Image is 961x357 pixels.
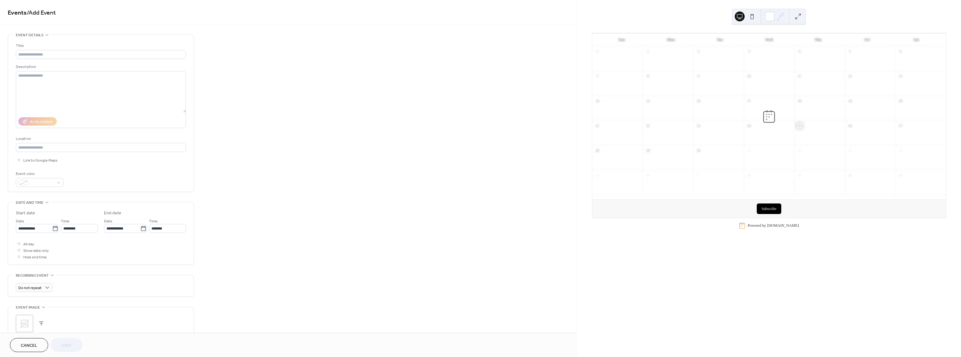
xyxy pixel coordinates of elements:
div: 8 [644,73,651,80]
div: Start date [16,210,35,216]
div: Sat [892,33,941,46]
div: 21 [594,123,601,129]
div: 25 [796,123,803,129]
div: 20 [897,98,904,105]
span: Link to Google Maps [23,157,57,164]
div: Event color [16,171,62,177]
div: 6 [897,48,904,55]
div: 30 [695,147,702,154]
span: / Add Event [27,7,56,19]
span: Time [61,218,70,225]
div: Fri [843,33,892,46]
div: 3 [846,147,853,154]
div: 31 [594,48,601,55]
span: Date [16,218,24,225]
a: [DOMAIN_NAME] [767,223,799,228]
div: 4 [897,147,904,154]
span: Cancel [21,342,37,349]
div: Tue [695,33,744,46]
div: 6 [644,172,651,179]
div: 27 [897,123,904,129]
span: Date and time [16,199,43,206]
div: 26 [846,123,853,129]
div: 7 [594,73,601,80]
div: 1 [644,48,651,55]
div: 17 [746,98,752,105]
div: 11 [796,73,803,80]
div: 10 [846,172,853,179]
div: 2 [796,147,803,154]
div: 9 [695,73,702,80]
div: 9 [796,172,803,179]
span: Event image [16,304,40,311]
div: 5 [846,48,853,55]
div: 11 [897,172,904,179]
button: Subscribe [757,203,781,214]
div: 23 [695,123,702,129]
div: 10 [746,73,752,80]
div: 13 [897,73,904,80]
div: ; [16,315,33,332]
div: 12 [846,73,853,80]
div: 5 [594,172,601,179]
a: Events [8,7,27,19]
span: Time [149,218,158,225]
div: 15 [644,98,651,105]
span: Do not repeat [18,284,42,292]
div: Description [16,64,185,70]
div: 24 [746,123,752,129]
span: Hide end time [23,254,47,261]
div: Thu [793,33,842,46]
div: 4 [796,48,803,55]
span: Recurring event [16,272,49,279]
div: Mon [646,33,695,46]
div: 7 [695,172,702,179]
div: 1 [746,147,752,154]
div: 28 [594,147,601,154]
div: 8 [746,172,752,179]
div: 16 [695,98,702,105]
div: Wed [744,33,793,46]
div: 14 [594,98,601,105]
div: 3 [746,48,752,55]
div: Sun [597,33,646,46]
span: Show date only [23,248,49,254]
span: Event details [16,32,43,38]
div: Location [16,136,185,142]
div: 18 [796,98,803,105]
span: All day [23,241,34,248]
button: Cancel [10,338,48,352]
div: 29 [644,147,651,154]
div: Powered by [748,223,799,228]
div: End date [104,210,121,216]
div: 22 [644,123,651,129]
span: Date [104,218,112,225]
div: Title [16,42,185,49]
div: 2 [695,48,702,55]
div: 19 [846,98,853,105]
